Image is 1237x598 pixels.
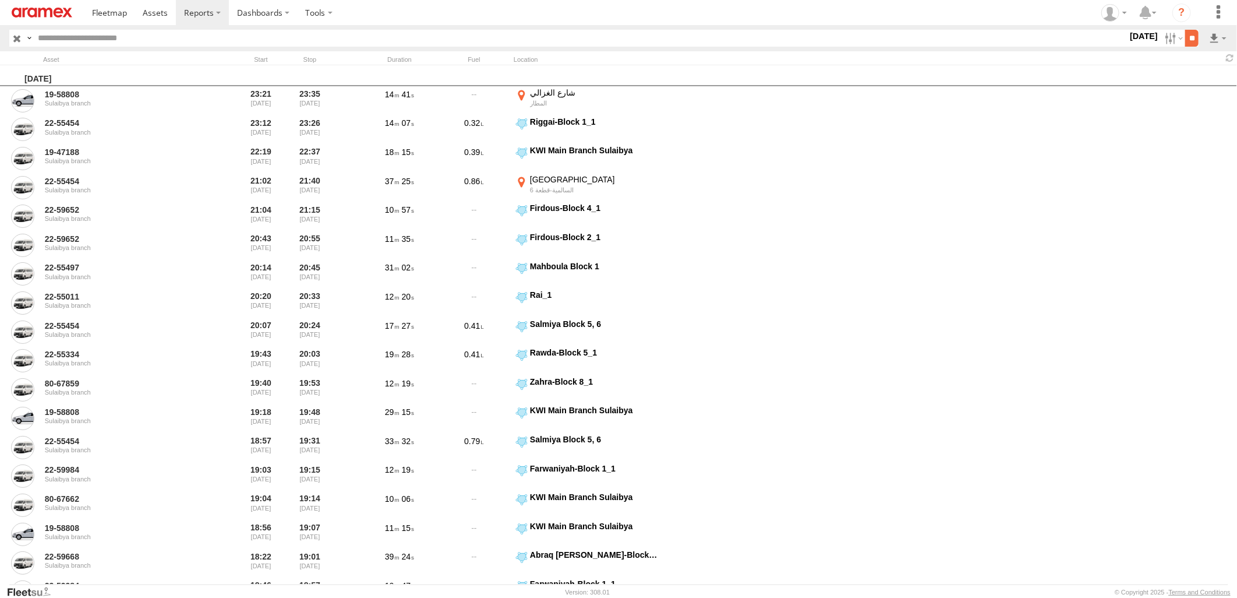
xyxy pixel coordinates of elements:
[288,87,332,114] div: 23:35 [DATE]
[402,581,414,590] span: 47
[514,319,659,346] label: Click to View Event Location
[239,117,283,143] div: Entered prior to selected date range
[45,533,204,540] div: Sulaibya branch
[439,434,509,461] div: 0.79
[402,407,414,417] span: 15
[385,321,400,330] span: 17
[288,347,332,374] div: 20:03 [DATE]
[514,405,659,432] label: Click to View Event Location
[385,263,400,272] span: 31
[45,176,204,187] a: 22-55454
[1208,30,1228,47] label: Export results as...
[530,377,658,387] div: Zahra-Block 8_1
[45,360,204,367] div: Sulaibya branch
[439,347,509,374] div: 0.41
[385,147,400,157] span: 18
[45,436,204,446] a: 22-55454
[402,263,414,272] span: 02
[385,494,400,504] span: 10
[385,552,400,561] span: 39
[514,492,659,519] label: Click to View Event Location
[239,203,283,230] div: Entered prior to selected date range
[402,552,414,561] span: 24
[530,87,658,98] div: شارع الغزالي
[385,523,400,533] span: 11
[45,389,204,396] div: Sulaibya branch
[45,581,204,591] a: 22-59984
[45,321,204,331] a: 22-55454
[402,90,414,99] span: 41
[6,586,60,598] a: Visit our Website
[288,290,332,316] div: 20:33 [DATE]
[288,232,332,259] div: 20:55 [DATE]
[402,437,414,446] span: 32
[45,331,204,338] div: Sulaibya branch
[402,205,414,214] span: 57
[402,292,414,301] span: 20
[530,463,658,474] div: Farwaniyah-Block 1_1
[530,550,658,560] div: Abraq [PERSON_NAME]-Block 9_1
[45,465,204,475] a: 22-59984
[239,145,283,172] div: Entered prior to selected date range
[45,157,204,164] div: Sulaibya branch
[530,434,658,445] div: Salmiya Block 5, 6
[1172,3,1191,22] i: ?
[45,291,204,302] a: 22-55011
[402,147,414,157] span: 15
[288,261,332,288] div: 20:45 [DATE]
[288,145,332,172] div: 22:37 [DATE]
[288,463,332,490] div: 19:15 [DATE]
[239,550,283,576] div: Entered prior to selected date range
[239,463,283,490] div: Entered prior to selected date range
[45,562,204,569] div: Sulaibya branch
[45,89,204,100] a: 19-58808
[288,492,332,519] div: 19:14 [DATE]
[45,378,204,389] a: 80-67859
[385,379,400,388] span: 12
[45,205,204,215] a: 22-59652
[288,405,332,432] div: 19:48 [DATE]
[239,434,283,461] div: Entered prior to selected date range
[530,521,658,532] div: KWI Main Branch Sulaibya
[530,232,658,242] div: Firdous-Block 2_1
[514,232,659,259] label: Click to View Event Location
[239,492,283,519] div: Entered prior to selected date range
[514,290,659,316] label: Click to View Event Location
[439,117,509,143] div: 0.32
[385,437,400,446] span: 33
[402,177,414,186] span: 25
[45,446,204,453] div: Sulaibya branch
[45,147,204,157] a: 19-47188
[45,215,204,222] div: Sulaibya branch
[45,234,204,244] a: 22-59652
[530,319,658,329] div: Salmiya Block 5, 6
[514,434,659,461] label: Click to View Event Location
[402,465,414,474] span: 19
[439,145,509,172] div: 0.39
[385,581,400,590] span: 10
[239,377,283,403] div: Entered prior to selected date range
[12,8,72,17] img: aramex-logo.svg
[239,521,283,548] div: Entered prior to selected date range
[239,261,283,288] div: Entered prior to selected date range
[530,347,658,358] div: Rawda-Block 5_1
[385,90,400,99] span: 14
[24,30,34,47] label: Search Query
[239,405,283,432] div: Entered prior to selected date range
[530,405,658,416] div: KWI Main Branch Sulaibya
[385,465,400,474] span: 12
[288,434,332,461] div: 19:31 [DATE]
[385,350,400,359] span: 19
[514,174,659,201] label: Click to View Event Location
[385,205,400,214] span: 10
[402,379,414,388] span: 19
[45,349,204,360] a: 22-55334
[239,319,283,346] div: Entered prior to selected date range
[514,463,659,490] label: Click to View Event Location
[288,174,332,201] div: 21:40 [DATE]
[530,145,658,156] div: KWI Main Branch Sulaibya
[530,99,658,107] div: المطار
[45,504,204,511] div: Sulaibya branch
[402,234,414,244] span: 35
[45,129,204,136] div: Sulaibya branch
